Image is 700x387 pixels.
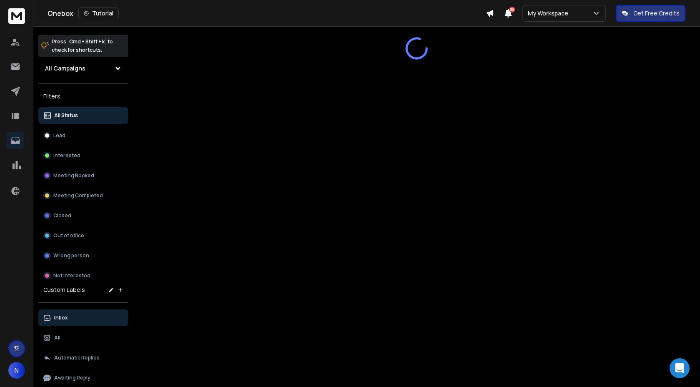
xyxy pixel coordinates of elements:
[509,7,515,13] span: 50
[616,5,685,22] button: Get Free Credits
[528,9,572,18] p: My Workspace
[52,38,113,54] p: Press to check for shortcuts.
[8,362,25,379] button: N
[53,252,89,259] p: Wrong person
[43,286,85,294] h3: Custom Labels
[53,172,94,179] p: Meeting Booked
[670,358,690,378] div: Open Intercom Messenger
[38,127,128,144] button: Lead
[38,187,128,204] button: Meeting Completed
[38,147,128,164] button: Interested
[38,227,128,244] button: Out of office
[45,64,85,73] h1: All Campaigns
[633,9,680,18] p: Get Free Credits
[38,167,128,184] button: Meeting Booked
[54,112,78,119] p: All Status
[38,247,128,264] button: Wrong person
[47,8,486,19] div: Onebox
[78,8,119,19] button: Tutorial
[38,207,128,224] button: Closed
[53,232,84,239] p: Out of office
[53,152,80,159] p: Interested
[54,374,90,381] p: Awaiting Reply
[54,354,100,361] p: Automatic Replies
[38,329,128,346] button: All
[53,272,90,279] p: Not Interested
[38,369,128,386] button: Awaiting Reply
[53,192,103,199] p: Meeting Completed
[68,37,106,46] span: Cmd + Shift + k
[53,212,71,219] p: Closed
[38,309,128,326] button: Inbox
[38,90,128,102] h3: Filters
[38,107,128,124] button: All Status
[54,314,68,321] p: Inbox
[38,267,128,284] button: Not Interested
[38,349,128,366] button: Automatic Replies
[54,334,60,341] p: All
[53,132,65,139] p: Lead
[38,60,128,77] button: All Campaigns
